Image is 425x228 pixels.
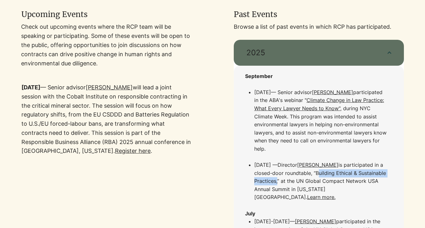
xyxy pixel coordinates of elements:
span: — [290,218,295,225]
span: [DATE] [21,84,40,91]
span: — [271,89,276,95]
a: Climate Change in Law Practice: What Every Lawyer Needs to Know" [254,97,384,111]
h2: Upcoming Events [21,9,192,20]
a: [PERSON_NAME] [86,84,133,91]
span: is participated in a closed-door roundtable, “Building Ethical & Sustainable Practices,” at the U... [254,162,386,200]
span: Director [278,162,297,168]
span: July [245,210,255,217]
h2: Past Events [234,9,381,20]
span: September [245,73,273,79]
span: [DATE] — [254,162,278,168]
a: [PERSON_NAME] [295,218,336,225]
a: [PERSON_NAME] [297,162,338,168]
p: Check out upcoming events where the RCP team will be speaking or participating. Some of these eve... [21,22,191,68]
a: Learn more. [307,194,336,200]
a: [PERSON_NAME] [312,89,353,95]
a: Register here [115,147,151,154]
a: , during NYC Climate Week. This program was intended to assist environmental lawyers in helping n... [254,105,387,152]
span: — Senior advisor will lead a joint session with the Cobalt Institute on responsible contracting i... [21,84,191,154]
p: Browse a list of past events in which RCP has participated. [234,22,404,32]
span: 2025 [246,47,375,58]
p: ​​ [245,72,387,88]
button: 2025 [234,40,404,66]
span: Senior advisor participated in the ABA's webinar " [254,89,387,152]
span: [DATE] [254,89,271,95]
